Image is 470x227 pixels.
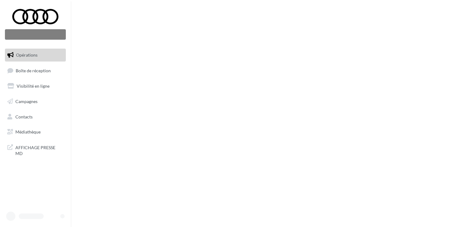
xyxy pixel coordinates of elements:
div: Nouvelle campagne [5,29,66,40]
span: Campagnes [15,99,38,104]
a: Opérations [4,49,67,62]
a: Campagnes [4,95,67,108]
span: Médiathèque [15,129,41,134]
span: Opérations [16,52,38,58]
a: Visibilité en ligne [4,80,67,93]
span: Boîte de réception [16,68,51,73]
a: Médiathèque [4,125,67,138]
a: Boîte de réception [4,64,67,77]
a: Contacts [4,110,67,123]
span: Contacts [15,114,33,119]
a: AFFICHAGE PRESSE MD [4,141,67,159]
span: AFFICHAGE PRESSE MD [15,143,63,157]
span: Visibilité en ligne [17,83,50,89]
